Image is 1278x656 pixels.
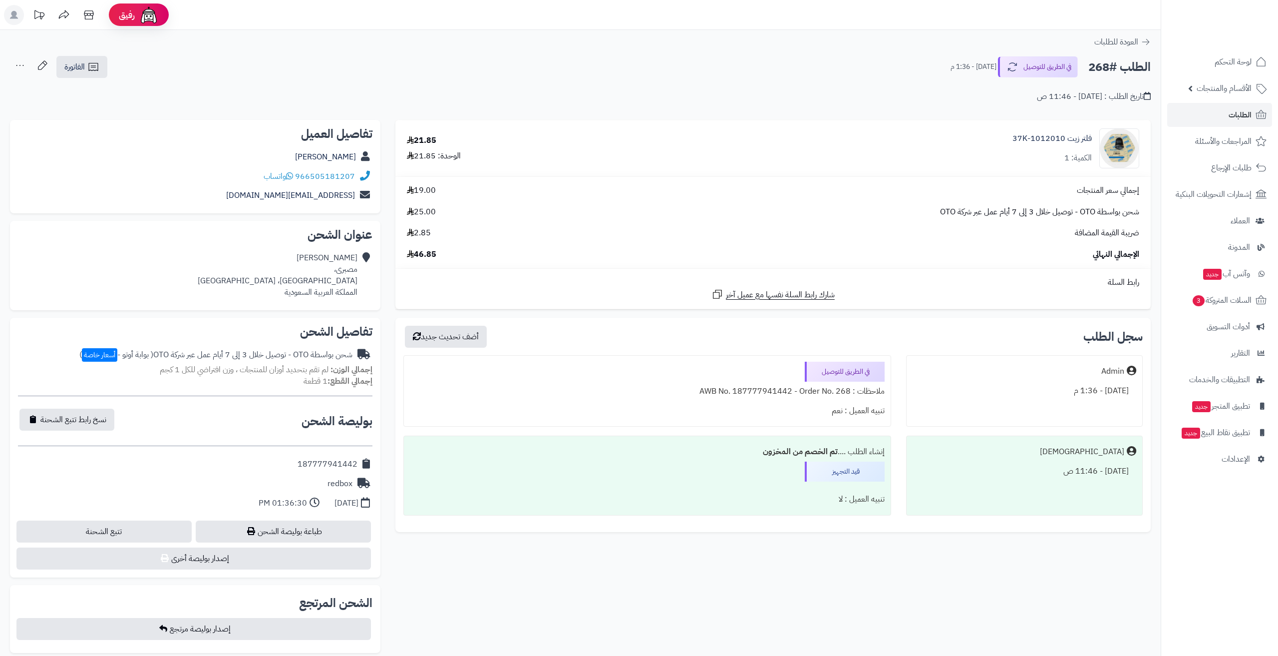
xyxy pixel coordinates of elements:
[64,61,85,73] span: الفاتورة
[160,364,328,376] span: لم تقم بتحديد أوزان للمنتجات ، وزن افتراضي للكل 1 كجم
[1094,36,1138,48] span: العودة للطلبات
[139,5,159,25] img: ai-face.png
[407,150,461,162] div: الوحدة: 21.85
[302,415,372,427] h2: بوليصة الشحن
[405,326,487,348] button: أضف تحديث جديد
[304,375,372,387] small: 1 قطعة
[1231,346,1250,360] span: التقارير
[1167,209,1272,233] a: العملاء
[1192,293,1252,307] span: السلات المتروكة
[16,548,371,570] button: إصدار بوليصة أخرى
[410,490,885,509] div: تنبيه العميل : لا
[264,170,293,182] a: واتساب
[1101,366,1124,377] div: Admin
[940,206,1139,218] span: شحن بواسطة OTO - توصيل خلال 3 إلى 7 أيام عمل عبر شركة OTO
[1037,91,1151,102] div: تاريخ الطلب : [DATE] - 11:46 ص
[1207,320,1250,334] span: أدوات التسويق
[1167,368,1272,392] a: التطبيقات والخدمات
[1100,128,1139,168] img: 1724677367-37K-90x90.png
[1167,447,1272,471] a: الإعدادات
[334,498,358,509] div: [DATE]
[1191,399,1250,413] span: تطبيق المتجر
[119,9,135,21] span: رفيق
[1077,185,1139,196] span: إجمالي سعر المنتجات
[79,349,153,361] span: ( بوابة أوتو - )
[913,381,1136,401] div: [DATE] - 1:36 م
[18,229,372,241] h2: عنوان الشحن
[763,446,838,458] b: تم الخصم من المخزون
[299,597,372,609] h2: الشحن المرتجع
[1167,341,1272,365] a: التقارير
[1040,446,1124,458] div: [DEMOGRAPHIC_DATA]
[1167,182,1272,206] a: إشعارات التحويلات البنكية
[226,189,355,201] a: [EMAIL_ADDRESS][DOMAIN_NAME]
[40,414,106,426] span: نسخ رابط تتبع الشحنة
[1182,428,1200,439] span: جديد
[1176,187,1252,201] span: إشعارات التحويلات البنكية
[1215,55,1252,69] span: لوحة التحكم
[1231,214,1250,228] span: العملاء
[1167,156,1272,180] a: طلبات الإرجاع
[1012,133,1092,144] a: فلتر زيت 1012010-37K
[327,375,372,387] strong: إجمالي القطع:
[1064,152,1092,164] div: الكمية: 1
[295,151,356,163] a: [PERSON_NAME]
[298,459,357,470] div: 187777941442
[407,185,436,196] span: 19.00
[82,348,117,362] span: أسعار خاصة
[998,56,1078,77] button: في الطريق للتوصيل
[327,478,352,490] div: redbox
[805,362,885,382] div: في الطريق للتوصيل
[79,349,352,361] div: شحن بواسطة OTO - توصيل خلال 3 إلى 7 أيام عمل عبر شركة OTO
[1167,315,1272,339] a: أدوات التسويق
[259,498,307,509] div: 01:36:30 PM
[1075,227,1139,239] span: ضريبة القيمة المضافة
[1192,295,1205,307] span: 3
[1167,421,1272,445] a: تطبيق نقاط البيعجديد
[1195,134,1252,148] span: المراجعات والأسئلة
[913,462,1136,481] div: [DATE] - 11:46 ص
[1211,161,1252,175] span: طلبات الإرجاع
[16,618,371,640] button: إصدار بوليصة مرتجع
[407,249,436,260] span: 46.85
[410,442,885,462] div: إنشاء الطلب ....
[19,409,114,431] button: نسخ رابط تتبع الشحنة
[1197,81,1252,95] span: الأقسام والمنتجات
[1094,36,1151,48] a: العودة للطلبات
[1181,426,1250,440] span: تطبيق نقاط البيع
[18,326,372,338] h2: تفاصيل الشحن
[726,289,835,301] span: شارك رابط السلة نفسها مع عميل آخر
[399,277,1147,288] div: رابط السلة
[16,521,192,543] a: تتبع الشحنة
[1192,401,1211,412] span: جديد
[410,401,885,421] div: تنبيه العميل : نعم
[1167,394,1272,418] a: تطبيق المتجرجديد
[1210,7,1269,28] img: logo-2.png
[407,227,431,239] span: 2.85
[711,288,835,301] a: شارك رابط السلة نفسها مع عميل آخر
[407,135,436,146] div: 21.85
[1189,373,1250,387] span: التطبيقات والخدمات
[56,56,107,78] a: الفاتورة
[330,364,372,376] strong: إجمالي الوزن:
[805,462,885,482] div: قيد التجهيز
[1167,288,1272,312] a: السلات المتروكة3
[1167,129,1272,153] a: المراجعات والأسئلة
[1167,50,1272,74] a: لوحة التحكم
[295,170,355,182] a: 966505181207
[1229,108,1252,122] span: الطلبات
[1093,249,1139,260] span: الإجمالي النهائي
[26,5,51,27] a: تحديثات المنصة
[1202,267,1250,281] span: وآتس آب
[951,62,996,72] small: [DATE] - 1:36 م
[1222,452,1250,466] span: الإعدادات
[410,382,885,401] div: ملاحظات : AWB No. 187777941442 - Order No. 268
[407,206,436,218] span: 25.00
[1167,262,1272,286] a: وآتس آبجديد
[1083,331,1143,343] h3: سجل الطلب
[1088,57,1151,77] h2: الطلب #268
[18,128,372,140] h2: تفاصيل العميل
[1228,240,1250,254] span: المدونة
[1167,103,1272,127] a: الطلبات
